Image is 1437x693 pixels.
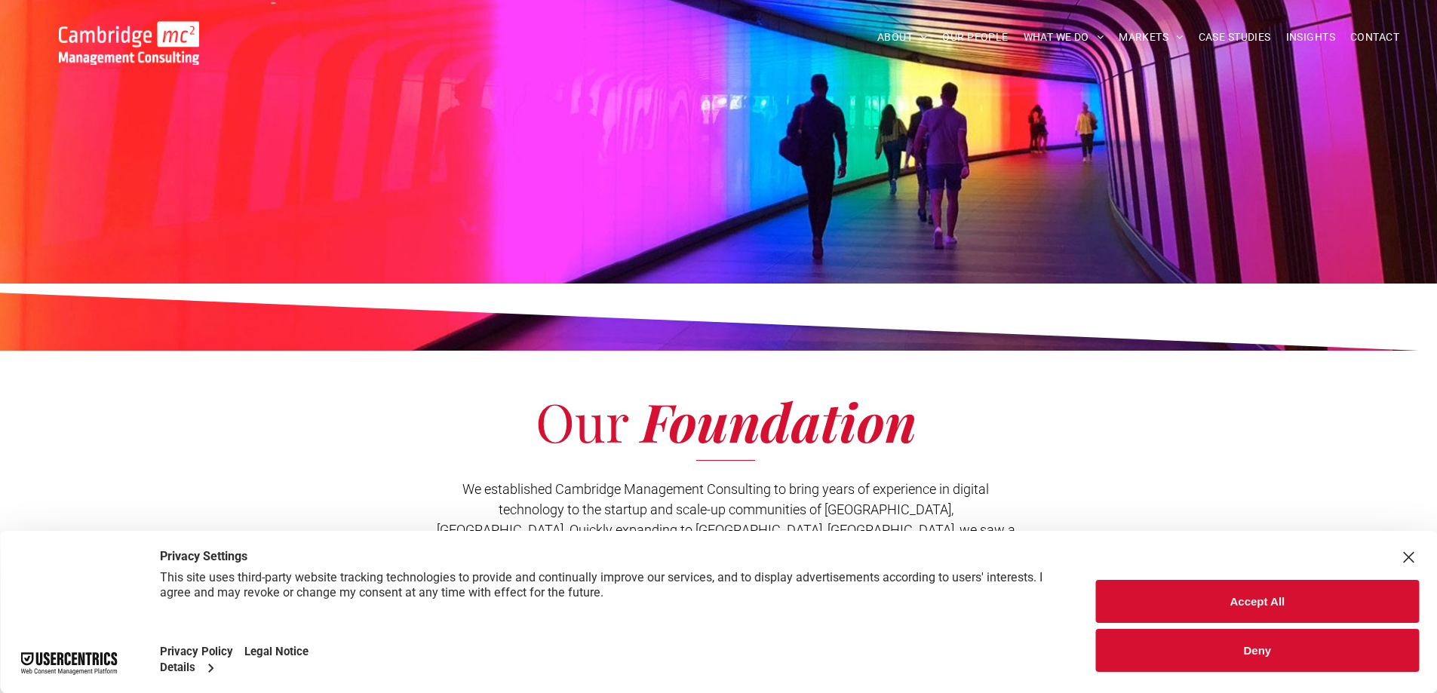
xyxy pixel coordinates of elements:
[59,21,199,65] img: Go to Homepage
[935,26,1015,49] a: OUR PEOPLE
[1191,26,1279,49] a: CASE STUDIES
[1111,26,1190,49] a: MARKETS
[1016,26,1112,49] a: WHAT WE DO
[59,23,199,39] a: Your Business Transformed | Cambridge Management Consulting
[437,481,1015,578] span: We established Cambridge Management Consulting to bring years of experience in digital technology...
[536,385,628,456] span: Our
[641,385,917,456] span: Foundation
[1343,26,1407,49] a: CONTACT
[870,26,935,49] a: ABOUT
[1279,26,1343,49] a: INSIGHTS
